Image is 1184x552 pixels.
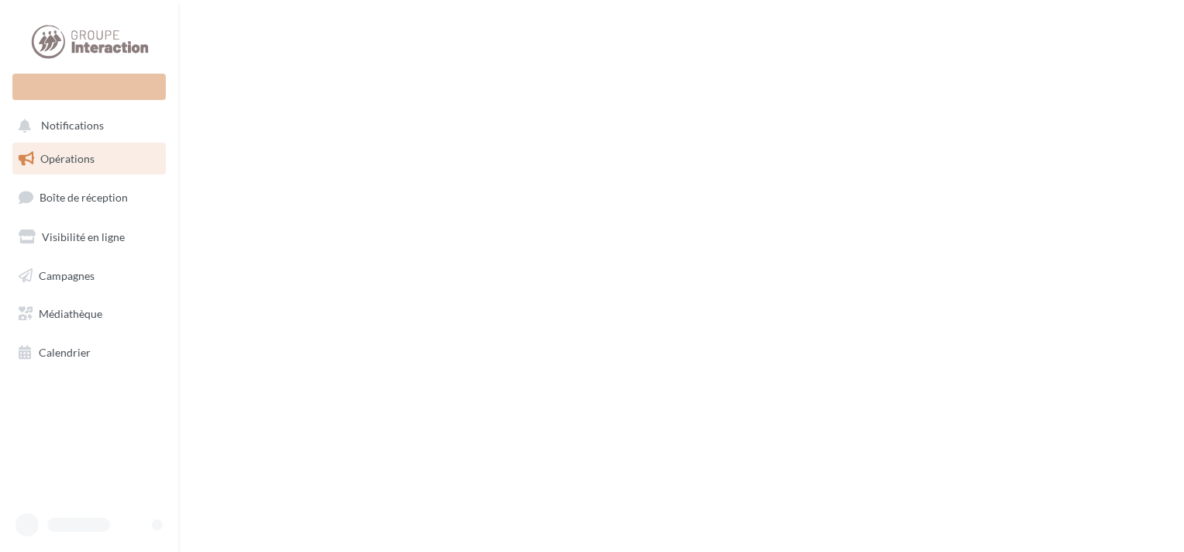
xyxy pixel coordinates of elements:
[9,181,169,214] a: Boîte de réception
[9,143,169,175] a: Opérations
[9,336,169,369] a: Calendrier
[42,230,125,243] span: Visibilité en ligne
[9,260,169,292] a: Campagnes
[40,191,128,204] span: Boîte de réception
[39,268,95,281] span: Campagnes
[39,346,91,359] span: Calendrier
[12,74,166,100] div: Nouvelle campagne
[40,152,95,165] span: Opérations
[39,307,102,320] span: Médiathèque
[9,298,169,330] a: Médiathèque
[41,119,104,133] span: Notifications
[9,221,169,254] a: Visibilité en ligne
